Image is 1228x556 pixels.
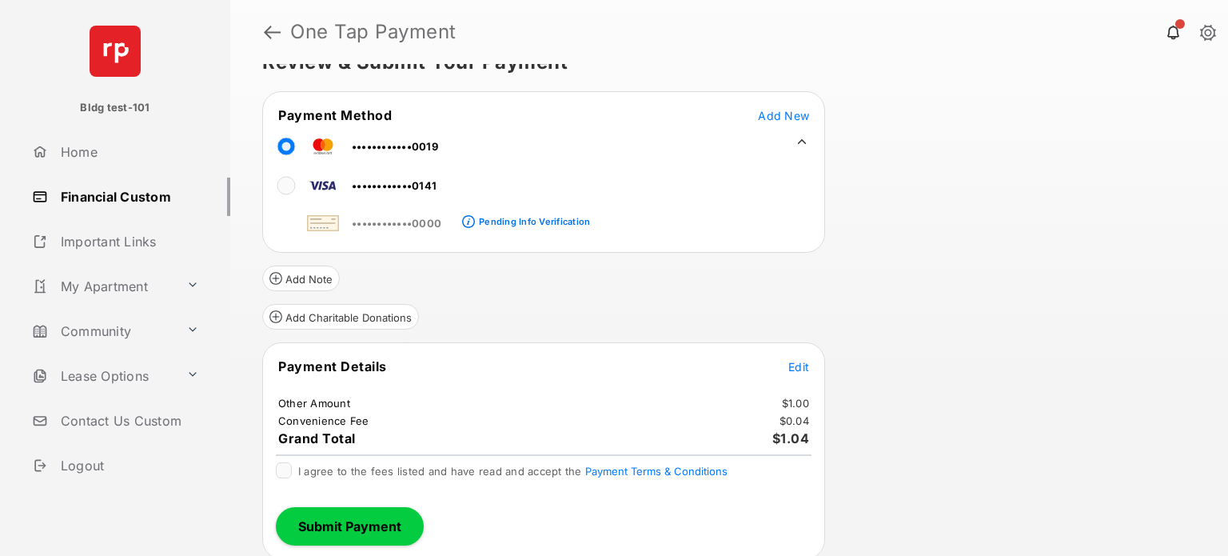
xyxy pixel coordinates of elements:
p: Bldg test-101 [80,100,150,116]
button: I agree to the fees listed and have read and accept the [585,465,728,478]
span: $1.04 [772,430,810,446]
img: svg+xml;base64,PHN2ZyB4bWxucz0iaHR0cDovL3d3dy53My5vcmcvMjAwMC9zdmciIHdpZHRoPSI2NCIgaGVpZ2h0PSI2NC... [90,26,141,77]
td: $0.04 [779,414,810,428]
button: Add Charitable Donations [262,304,419,330]
a: Logout [26,446,230,485]
button: Edit [788,358,809,374]
a: Lease Options [26,357,180,395]
span: Payment Details [278,358,387,374]
a: Pending Info Verification [475,203,590,230]
span: Edit [788,360,809,374]
a: Important Links [26,222,205,261]
td: $1.00 [781,396,810,410]
span: ••••••••••••0019 [352,140,438,153]
a: Contact Us Custom [26,402,230,440]
span: ••••••••••••0000 [352,217,441,230]
button: Add Note [262,266,340,291]
a: Home [26,133,230,171]
span: I agree to the fees listed and have read and accept the [298,465,728,478]
button: Submit Payment [276,507,424,546]
a: My Apartment [26,267,180,306]
a: Financial Custom [26,178,230,216]
td: Other Amount [277,396,351,410]
span: Add New [758,109,809,122]
span: ••••••••••••0141 [352,179,437,192]
span: Payment Method [278,107,392,123]
td: Convenience Fee [277,414,370,428]
h5: Review & Submit Your Payment [262,53,1183,72]
strong: One Tap Payment [290,22,457,42]
button: Add New [758,107,809,123]
div: Pending Info Verification [479,216,590,227]
span: Grand Total [278,430,356,446]
a: Community [26,312,180,350]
